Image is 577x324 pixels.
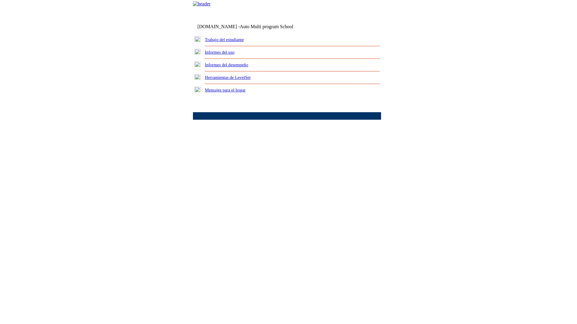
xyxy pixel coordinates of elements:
img: plus.gif [194,36,201,42]
a: Informes del uso [205,50,235,55]
img: header [193,1,211,7]
img: plus.gif [194,74,201,79]
a: Herramientas de LevelSet [205,75,251,80]
a: Mensajes para el hogar [205,88,246,92]
img: plus.gif [194,61,201,67]
img: plus.gif [194,49,201,54]
td: [DOMAIN_NAME] - [197,24,308,29]
nobr: Auto Multi program School [240,24,293,29]
img: plus.gif [194,87,201,92]
a: Informes del desempeño [205,62,248,67]
a: Trabajo del estudiante [205,37,244,42]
